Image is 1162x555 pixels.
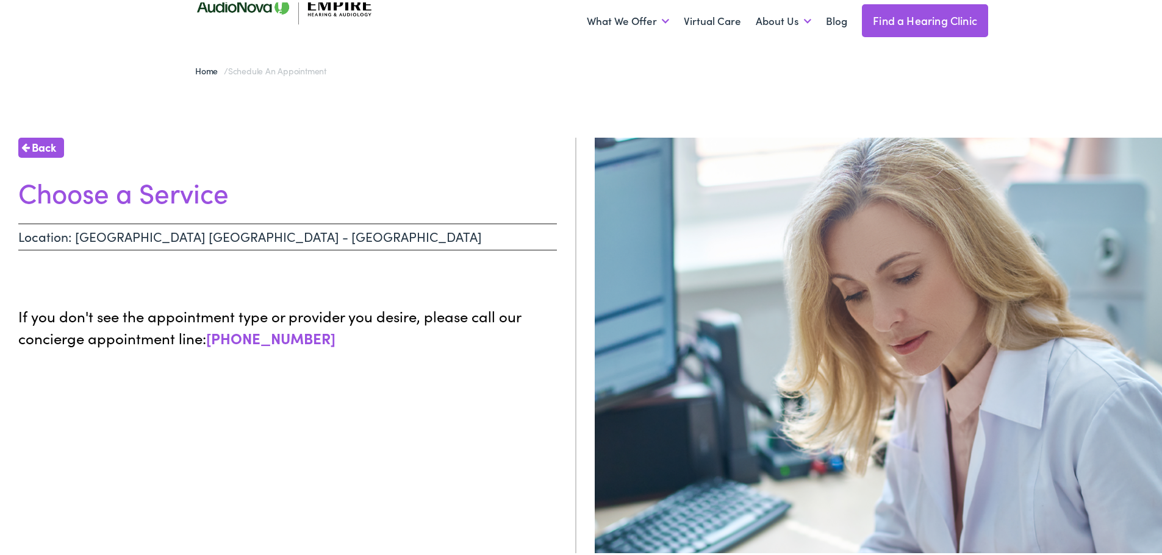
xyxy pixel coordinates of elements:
[195,62,326,74] span: /
[18,303,557,347] p: If you don't see the appointment type or provider you desire, please call our concierge appointme...
[18,174,557,206] h1: Choose a Service
[32,136,56,153] span: Back
[862,2,988,35] a: Find a Hearing Clinic
[228,62,326,74] span: Schedule an Appointment
[18,221,557,248] p: Location: [GEOGRAPHIC_DATA] [GEOGRAPHIC_DATA] - [GEOGRAPHIC_DATA]
[18,135,64,155] a: Back
[195,62,224,74] a: Home
[206,325,335,345] a: [PHONE_NUMBER]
